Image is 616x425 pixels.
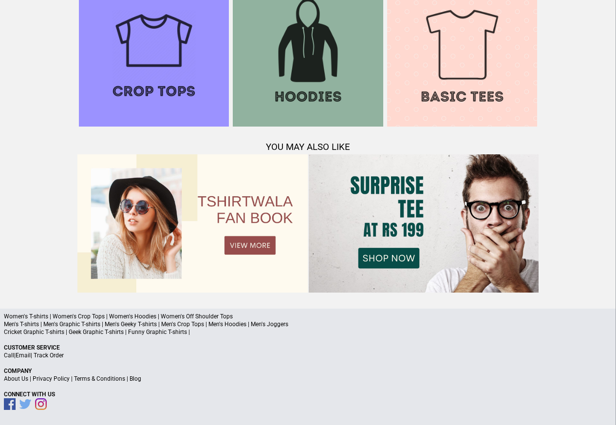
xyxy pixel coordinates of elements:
[4,328,612,336] p: Cricket Graphic T-shirts | Geek Graphic T-shirts | Funny Graphic T-shirts |
[130,375,141,382] a: Blog
[16,352,31,359] a: Email
[4,352,14,359] a: Call
[4,367,612,375] p: Company
[33,375,70,382] a: Privacy Policy
[4,351,612,359] p: | |
[4,344,612,351] p: Customer Service
[4,375,612,383] p: | | |
[266,142,350,152] span: YOU MAY ALSO LIKE
[4,320,612,328] p: Men's T-shirts | Men's Graphic T-shirts | Men's Geeky T-shirts | Men's Crop Tops | Men's Hoodies ...
[34,352,64,359] a: Track Order
[4,390,612,398] p: Connect With Us
[74,375,125,382] a: Terms & Conditions
[4,375,28,382] a: About Us
[4,313,612,320] p: Women's T-shirts | Women's Crop Tops | Women's Hoodies | Women's Off Shoulder Tops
